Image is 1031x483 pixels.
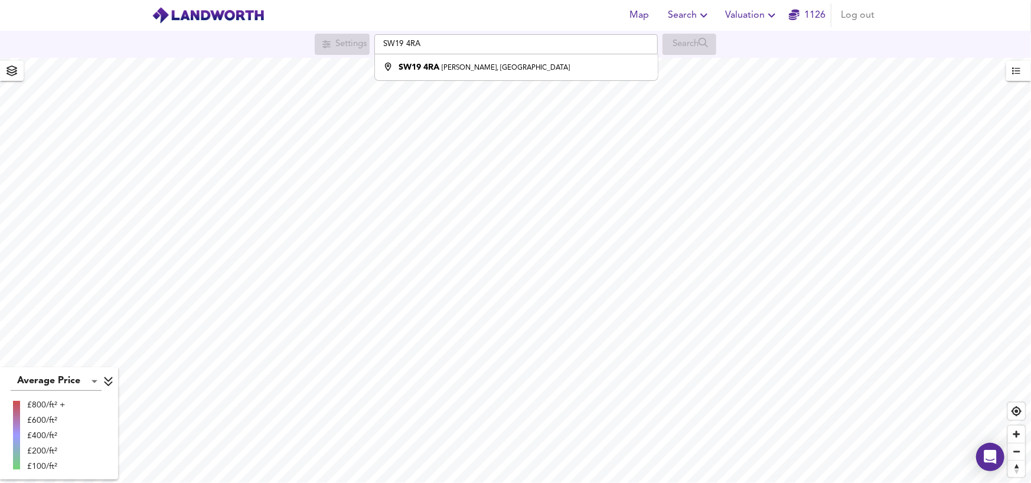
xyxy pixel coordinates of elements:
[374,34,658,54] input: Enter a location...
[1008,403,1025,420] button: Find my location
[789,7,826,24] a: 1126
[27,430,65,442] div: £400/ft²
[841,7,875,24] span: Log out
[720,4,784,27] button: Valuation
[1008,443,1025,460] button: Zoom out
[315,34,370,55] div: Search for a location first or explore the map
[27,415,65,426] div: £600/ft²
[668,7,711,24] span: Search
[663,4,716,27] button: Search
[399,63,439,71] strong: SW19 4RA
[621,4,658,27] button: Map
[152,6,265,24] img: logo
[27,445,65,457] div: £200/ft²
[625,7,654,24] span: Map
[836,4,879,27] button: Log out
[442,64,570,71] small: [PERSON_NAME], [GEOGRAPHIC_DATA]
[1008,460,1025,477] button: Reset bearing to north
[725,7,779,24] span: Valuation
[11,372,102,391] div: Average Price
[663,34,716,55] div: Search for a location first or explore the map
[1008,426,1025,443] button: Zoom in
[27,399,65,411] div: £800/ft² +
[976,443,1004,471] div: Open Intercom Messenger
[788,4,826,27] button: 1126
[27,461,65,472] div: £100/ft²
